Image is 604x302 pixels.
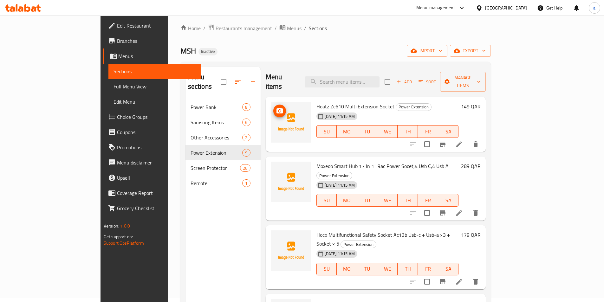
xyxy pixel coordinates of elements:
img: Moxedo Smart Hub 17 In 1 . 9ac Power Socet,4 Usb C,4 Usb A [271,162,311,202]
div: Power Extension [316,172,352,179]
span: Grocery Checklist [117,204,196,212]
span: Heatz Zc610 Multi Extension Socket [316,102,394,111]
button: Branch-specific-item [435,137,450,152]
div: Inactive [198,48,218,55]
span: [DATE] 11:15 AM [322,113,357,119]
span: Power Extension [317,172,352,179]
button: export [450,45,491,57]
span: Choice Groups [117,113,196,121]
span: WE [380,264,395,273]
button: MO [337,194,357,207]
span: Moxedo Smart Hub 17 In 1 . 9ac Power Socet,4 Usb C,4 Usb A [316,161,449,171]
span: TU [360,127,375,136]
span: 2 [243,135,250,141]
h6: 179 QAR [461,230,481,239]
button: TU [357,194,377,207]
button: MO [337,125,357,138]
span: SA [441,127,456,136]
button: Add section [245,74,261,89]
span: SA [441,196,456,205]
span: Sections [114,67,196,75]
span: Edit Restaurant [117,22,196,29]
span: Select to update [420,206,434,220]
span: Select to update [420,275,434,288]
span: Remote [191,179,243,187]
img: Hoco Multifunctional Safety Socket Ac13b Usb-c + Usb-a ×3 + Socket × 5 [271,230,311,271]
span: Select all sections [217,75,230,88]
a: Restaurants management [208,24,272,32]
span: Promotions [117,144,196,151]
span: SU [319,196,334,205]
span: Other Accessories [191,134,243,141]
button: WE [377,263,398,275]
span: Restaurants management [216,24,272,32]
span: Power Extension [396,103,431,111]
span: MO [339,264,354,273]
div: [GEOGRAPHIC_DATA] [485,4,527,11]
button: Sort [417,77,438,87]
span: TU [360,196,375,205]
span: Select to update [420,138,434,151]
button: SU [316,194,337,207]
span: FR [420,196,436,205]
button: upload picture [273,105,286,117]
span: Edit Menu [114,98,196,106]
div: Remote1 [185,176,261,191]
img: Heatz Zc610 Multi Extension Socket [271,102,311,143]
h2: Menu items [266,72,297,91]
button: Branch-specific-item [435,274,450,289]
div: Power Extension [396,103,432,111]
button: Manage items [440,72,486,92]
span: SU [319,264,334,273]
span: WE [380,196,395,205]
span: Branches [117,37,196,45]
button: Add [394,77,414,87]
span: [DATE] 11:15 AM [322,251,357,257]
h6: 149 QAR [461,102,481,111]
a: Edit Menu [108,94,201,109]
a: Upsell [103,170,201,185]
div: Power Bank8 [185,100,261,115]
button: TU [357,125,377,138]
button: Branch-specific-item [435,205,450,221]
span: TH [400,127,415,136]
a: Support.OpsPlatform [104,239,144,247]
button: delete [468,205,483,221]
h6: 289 QAR [461,162,481,170]
button: TH [398,194,418,207]
div: items [242,134,250,141]
button: FR [418,194,438,207]
a: Grocery Checklist [103,201,201,216]
button: delete [468,274,483,289]
span: Sort sections [230,74,245,89]
span: 28 [240,165,250,171]
li: / [203,24,205,32]
button: MO [337,263,357,275]
span: export [455,47,486,55]
button: TH [398,125,418,138]
span: SA [441,264,456,273]
li: / [304,24,306,32]
span: Inactive [198,49,218,54]
button: delete [468,137,483,152]
a: Edit menu item [455,140,463,148]
span: Power Bank [191,103,243,111]
span: Samsung Items [191,119,243,126]
a: Full Menu View [108,79,201,94]
span: Power Extension [341,241,376,248]
span: 1 [243,180,250,186]
a: Edit menu item [455,209,463,217]
span: Add item [394,77,414,87]
div: Samsung Items6 [185,115,261,130]
button: import [407,45,447,57]
a: Sections [108,64,201,79]
button: SA [438,263,458,275]
span: 6 [243,119,250,125]
h2: Menu sections [188,72,221,91]
span: Add [396,78,413,86]
span: a [593,4,595,11]
span: Coverage Report [117,189,196,197]
span: import [412,47,442,55]
a: Coupons [103,125,201,140]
